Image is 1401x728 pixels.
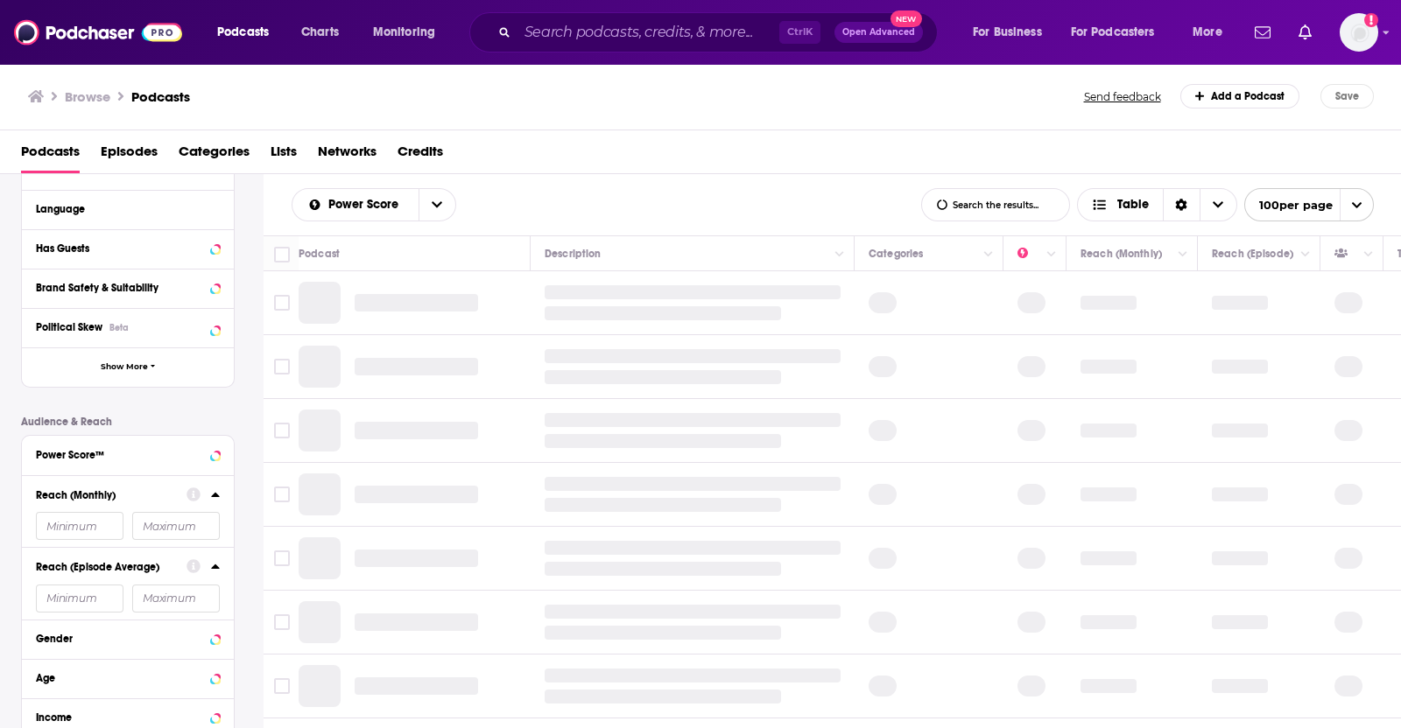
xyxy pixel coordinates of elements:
[891,10,922,27] span: New
[842,28,915,37] span: Open Advanced
[65,88,110,105] h3: Browse
[1193,20,1222,45] span: More
[419,189,455,220] button: open menu
[1017,243,1042,264] div: Power Score
[109,322,129,333] div: Beta
[869,243,923,264] div: Categories
[1180,84,1300,108] a: Add a Podcast
[1071,20,1155,45] span: For Podcasters
[274,359,290,374] span: Toggle select row
[36,203,208,215] div: Language
[36,489,175,501] div: Reach (Monthly)
[14,16,182,49] img: Podchaser - Follow, Share and Rate Podcasts
[1295,244,1316,265] button: Column Actions
[36,282,205,294] div: Brand Safety & Suitability
[36,561,175,573] div: Reach (Episode Average)
[36,627,220,649] button: Gender
[328,199,405,211] span: Power Score
[179,137,250,173] a: Categories
[36,237,220,259] button: Has Guests
[1340,13,1378,52] button: Show profile menu
[398,137,443,173] a: Credits
[36,584,123,612] input: Minimum
[1081,243,1162,264] div: Reach (Monthly)
[36,555,187,577] button: Reach (Episode Average)
[1340,13,1378,52] span: Logged in as evankrask
[22,347,234,387] button: Show More
[36,483,187,505] button: Reach (Monthly)
[1079,89,1166,104] button: Send feedback
[36,672,205,684] div: Age
[1245,192,1333,219] span: 100 per page
[299,243,340,264] div: Podcast
[1117,199,1149,211] span: Table
[36,706,220,728] button: Income
[21,416,235,428] p: Audience & Reach
[274,486,290,502] span: Toggle select row
[132,512,220,540] input: Maximum
[1060,18,1180,46] button: open menu
[217,20,269,45] span: Podcasts
[779,21,820,44] span: Ctrl K
[834,22,923,43] button: Open AdvancedNew
[318,137,377,173] a: Networks
[1292,17,1319,47] a: Show notifications dropdown
[274,550,290,566] span: Toggle select row
[36,449,205,461] div: Power Score™
[274,678,290,694] span: Toggle select row
[274,295,290,311] span: Toggle select row
[973,20,1042,45] span: For Business
[36,443,220,465] button: Power Score™
[301,20,339,45] span: Charts
[1172,244,1193,265] button: Column Actions
[1212,243,1293,264] div: Reach (Episode)
[36,242,205,255] div: Has Guests
[361,18,458,46] button: open menu
[101,362,148,372] span: Show More
[290,18,349,46] a: Charts
[36,512,123,540] input: Minimum
[1180,18,1244,46] button: open menu
[274,423,290,438] span: Toggle select row
[1244,188,1374,221] button: open menu
[271,137,297,173] a: Lists
[1077,188,1237,221] button: Choose View
[21,137,80,173] a: Podcasts
[36,316,220,338] button: Political SkewBeta
[545,243,601,264] div: Description
[36,667,220,689] button: Age
[1041,244,1062,265] button: Column Actions
[961,18,1064,46] button: open menu
[517,18,779,46] input: Search podcasts, credits, & more...
[1340,13,1378,52] img: User Profile
[36,276,220,298] button: Brand Safety & Suitability
[373,20,435,45] span: Monitoring
[1358,244,1379,265] button: Column Actions
[36,321,102,333] span: Political Skew
[829,244,850,265] button: Column Actions
[1248,17,1278,47] a: Show notifications dropdown
[36,711,205,724] div: Income
[292,199,419,211] button: open menu
[205,18,292,46] button: open menu
[101,137,158,173] a: Episodes
[1334,243,1359,264] div: Has Guests
[36,198,220,220] button: Language
[1320,84,1374,108] button: Save
[36,633,205,645] div: Gender
[131,88,190,105] a: Podcasts
[292,188,456,221] h2: Choose List sort
[274,614,290,630] span: Toggle select row
[1364,13,1378,27] svg: Add a profile image
[1163,189,1200,220] div: Sort Direction
[978,244,999,265] button: Column Actions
